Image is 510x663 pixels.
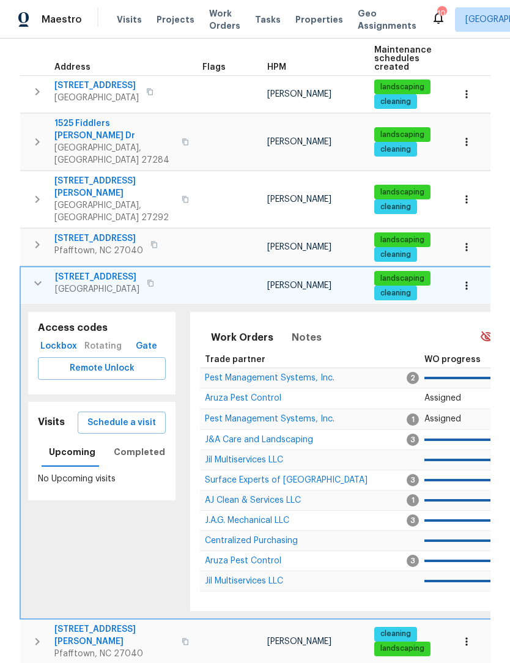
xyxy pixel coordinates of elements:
span: 3 [407,514,419,527]
span: 1 [407,413,419,426]
span: Aruza Pest Control [205,394,281,402]
button: Lockbox [38,335,79,358]
div: Rotating code is only available during visiting hours [79,335,127,358]
span: Lockbox [43,339,75,354]
span: Maintenance schedules created [374,46,432,72]
span: [GEOGRAPHIC_DATA] [55,283,139,295]
span: Work Orders [211,329,273,346]
span: landscaping [375,643,429,654]
span: [PERSON_NAME] [267,90,331,98]
a: J.A.G. Mechanical LLC [205,517,289,524]
span: 1 [407,494,419,506]
span: Work Orders [209,7,240,32]
span: [GEOGRAPHIC_DATA], [GEOGRAPHIC_DATA] 27292 [54,199,174,224]
p: Assigned [424,392,494,405]
span: landscaping [375,187,429,198]
span: [PERSON_NAME] [267,138,331,146]
span: landscaping [375,82,429,92]
span: [STREET_ADDRESS] [54,80,139,92]
a: Aruza Pest Control [205,394,281,402]
span: Surface Experts of [GEOGRAPHIC_DATA] [205,476,368,484]
span: cleaning [375,144,416,155]
span: Geo Assignments [358,7,416,32]
a: Surface Experts of [GEOGRAPHIC_DATA] [205,476,368,484]
span: cleaning [375,629,416,639]
span: 3 [407,434,419,446]
a: Jil Multiservices LLC [205,456,283,464]
span: 3 [407,474,419,486]
span: Tasks [255,15,281,24]
span: 1525 Fiddlers [PERSON_NAME] Dr [54,117,174,142]
button: Schedule a visit [78,412,166,434]
span: [STREET_ADDRESS][PERSON_NAME] [54,623,174,648]
span: Gate [131,339,161,354]
a: J&A Care and Landscaping [205,436,313,443]
span: Schedule a visit [87,415,156,431]
h5: Visits [38,416,65,429]
h5: Access codes [38,322,166,335]
span: Flags [202,63,226,72]
span: cleaning [375,250,416,260]
span: Projects [157,13,194,26]
a: Pest Management Systems, Inc. [205,415,334,423]
span: [PERSON_NAME] [267,243,331,251]
span: Trade partner [205,355,265,364]
span: cleaning [375,202,416,212]
span: Maestro [42,13,82,26]
span: cleaning [375,288,416,298]
div: 10 [437,7,446,20]
a: Centralized Purchasing [205,537,298,544]
span: Pfafftown, NC 27040 [54,245,143,257]
span: Address [54,63,91,72]
span: cleaning [375,97,416,107]
span: Properties [295,13,343,26]
a: Aruza Pest Control [205,557,281,565]
span: Upcoming [49,445,95,460]
span: HPM [267,63,286,72]
span: [GEOGRAPHIC_DATA], [GEOGRAPHIC_DATA] 27284 [54,142,174,166]
span: [STREET_ADDRESS] [55,271,139,283]
p: Assigned [424,413,494,426]
span: [STREET_ADDRESS] [54,232,143,245]
span: landscaping [375,273,429,284]
button: Gate [127,335,166,358]
span: Remote Unlock [48,361,156,376]
span: Notes [292,329,322,346]
a: Jil Multiservices LLC [205,577,283,585]
span: Completed [114,445,165,460]
span: J.A.G. Mechanical LLC [205,516,289,525]
span: [PERSON_NAME] [267,637,331,646]
span: WO progress [424,355,481,364]
a: AJ Clean & Services LLC [205,497,301,504]
span: 3 [407,555,419,567]
p: No Upcoming visits [38,473,166,486]
button: Remote Unlock [38,357,166,380]
span: [STREET_ADDRESS][PERSON_NAME] [54,175,174,199]
span: [GEOGRAPHIC_DATA] [54,92,139,104]
span: 2 [407,372,419,384]
span: AJ Clean & Services LLC [205,496,301,505]
span: Jil Multiservices LLC [205,577,283,585]
a: Pest Management Systems, Inc. [205,374,334,382]
span: Visits [117,13,142,26]
span: landscaping [375,235,429,245]
span: [PERSON_NAME] [267,281,331,290]
span: landscaping [375,130,429,140]
span: Pfafftown, NC 27040 [54,648,174,660]
span: [PERSON_NAME] [267,195,331,204]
